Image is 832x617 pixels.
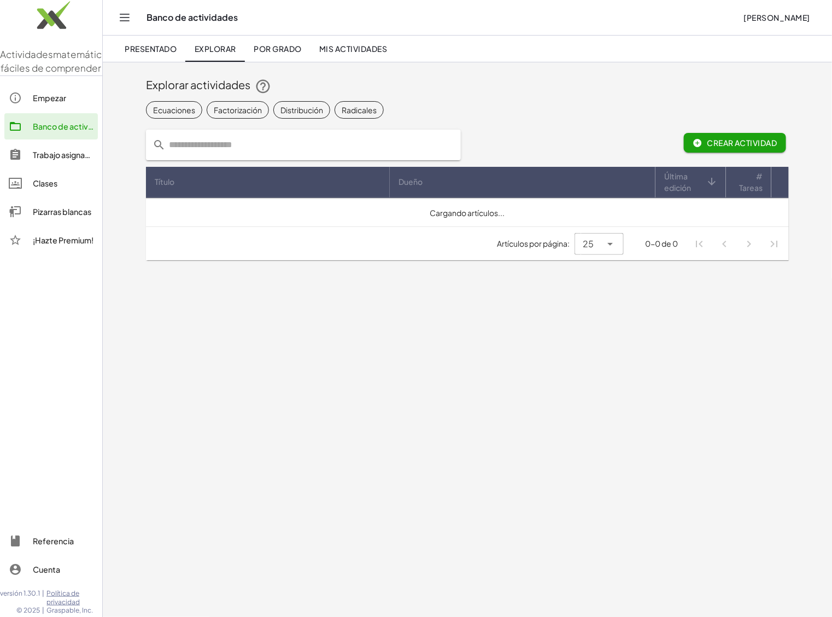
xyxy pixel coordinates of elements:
[214,105,262,115] font: Factorización
[707,138,777,148] font: Crear actividad
[33,121,114,131] font: Banco de actividades
[4,199,98,225] a: Pizarras blancas
[319,44,387,54] font: Mis actividades
[646,238,678,248] font: 0-0 de 0
[497,238,575,249] span: Artículos por página:
[342,105,377,115] font: Radicales
[46,589,102,606] a: Política de privacidad
[33,564,60,574] font: Cuenta
[687,231,787,257] nav: Navegación de paginación
[4,556,98,583] a: Cuenta
[1,48,113,74] font: matemáticas fáciles de comprender
[33,93,66,103] font: Empezar
[125,44,177,54] font: Presentado
[146,78,250,91] font: Explorar actividades
[4,528,98,554] a: Referencia
[4,170,98,196] a: Clases
[684,133,786,153] button: Crear actividad
[497,238,570,248] font: Artículos por página:
[16,606,40,614] font: © 2025
[280,105,323,115] font: Distribución
[42,589,44,597] font: |
[735,8,819,27] button: [PERSON_NAME]
[46,606,93,614] font: Graspable, Inc.
[399,177,423,187] font: Dueño
[195,44,236,54] font: Explorar
[430,208,505,218] font: Cargando artículos...
[583,238,594,249] font: 25
[254,44,301,54] font: Por grado
[33,536,74,546] font: Referencia
[155,177,174,187] font: Título
[744,13,810,22] font: [PERSON_NAME]
[42,606,44,614] font: |
[4,85,98,111] a: Empezar
[4,142,98,168] a: Trabajo asignado
[153,105,195,115] font: Ecuaciones
[46,589,80,606] font: Política de privacidad
[33,207,91,217] font: Pizarras blancas
[33,178,57,188] font: Clases
[739,171,763,193] font: # Tareas
[116,9,133,26] button: Cambiar navegación
[153,138,166,152] i: prepended action
[664,171,691,193] font: Última edición
[4,113,98,139] a: Banco de actividades
[33,150,95,160] font: Trabajo asignado
[33,235,93,245] font: ¡Hazte Premium!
